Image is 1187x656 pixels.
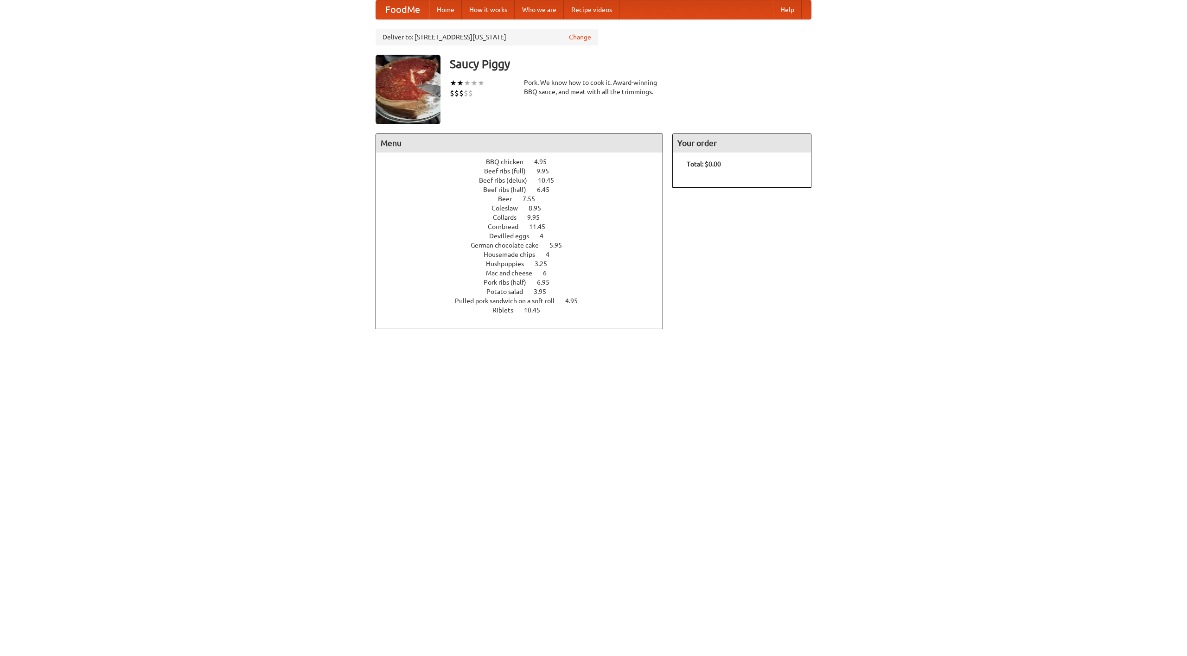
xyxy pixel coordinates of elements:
span: Cornbread [488,223,528,230]
span: Mac and cheese [486,269,542,277]
li: ★ [471,78,478,88]
a: Home [429,0,462,19]
div: Pork. We know how to cook it. Award-winning BBQ sauce, and meat with all the trimmings. [524,78,663,96]
h4: Your order [673,134,811,153]
img: angular.jpg [376,55,440,124]
span: Collards [493,214,526,221]
span: 4.95 [534,158,556,166]
a: Riblets 10.45 [492,306,557,314]
a: Coleslaw 8.95 [491,204,558,212]
a: Devilled eggs 4 [489,232,561,240]
a: Beef ribs (delux) 10.45 [479,177,571,184]
h4: Menu [376,134,663,153]
span: 4 [540,232,553,240]
a: Pulled pork sandwich on a soft roll 4.95 [455,297,595,305]
span: 4.95 [565,297,587,305]
span: German chocolate cake [471,242,548,249]
span: Hushpuppies [486,260,533,267]
a: Beef ribs (half) 6.45 [483,186,567,193]
a: FoodMe [376,0,429,19]
span: Pork ribs (half) [484,279,536,286]
span: Potato salad [486,288,532,295]
a: Recipe videos [564,0,619,19]
span: Beef ribs (half) [483,186,536,193]
span: 10.45 [524,306,549,314]
span: 5.95 [549,242,571,249]
b: Total: $0.00 [687,160,721,168]
span: Pulled pork sandwich on a soft roll [455,297,564,305]
a: Pork ribs (half) 6.95 [484,279,567,286]
a: Who we are [515,0,564,19]
a: German chocolate cake 5.95 [471,242,579,249]
li: ★ [478,78,485,88]
a: Housemade chips 4 [484,251,567,258]
span: BBQ chicken [486,158,533,166]
a: How it works [462,0,515,19]
a: Help [773,0,802,19]
span: 4 [546,251,559,258]
li: $ [450,88,454,98]
span: 9.95 [536,167,558,175]
a: Collards 9.95 [493,214,557,221]
span: 10.45 [538,177,563,184]
li: ★ [450,78,457,88]
li: $ [459,88,464,98]
li: $ [464,88,468,98]
span: 3.25 [535,260,556,267]
span: Beef ribs (delux) [479,177,536,184]
span: Riblets [492,306,523,314]
a: Beef ribs (full) 9.95 [484,167,566,175]
a: Potato salad 3.95 [486,288,563,295]
span: Coleslaw [491,204,527,212]
span: 11.45 [529,223,555,230]
li: $ [454,88,459,98]
span: 9.95 [527,214,549,221]
a: Mac and cheese 6 [486,269,564,277]
div: Deliver to: [STREET_ADDRESS][US_STATE] [376,29,598,45]
span: Beer [498,195,521,203]
a: Beer 7.55 [498,195,552,203]
span: 6.95 [537,279,559,286]
span: Housemade chips [484,251,544,258]
a: Hushpuppies 3.25 [486,260,564,267]
span: 7.55 [523,195,544,203]
span: 6.45 [537,186,559,193]
span: 6 [543,269,556,277]
span: Devilled eggs [489,232,538,240]
li: ★ [464,78,471,88]
span: 8.95 [529,204,550,212]
span: 3.95 [534,288,555,295]
a: BBQ chicken 4.95 [486,158,564,166]
li: $ [468,88,473,98]
h3: Saucy Piggy [450,55,811,73]
span: Beef ribs (full) [484,167,535,175]
li: ★ [457,78,464,88]
a: Change [569,32,591,42]
a: Cornbread 11.45 [488,223,562,230]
